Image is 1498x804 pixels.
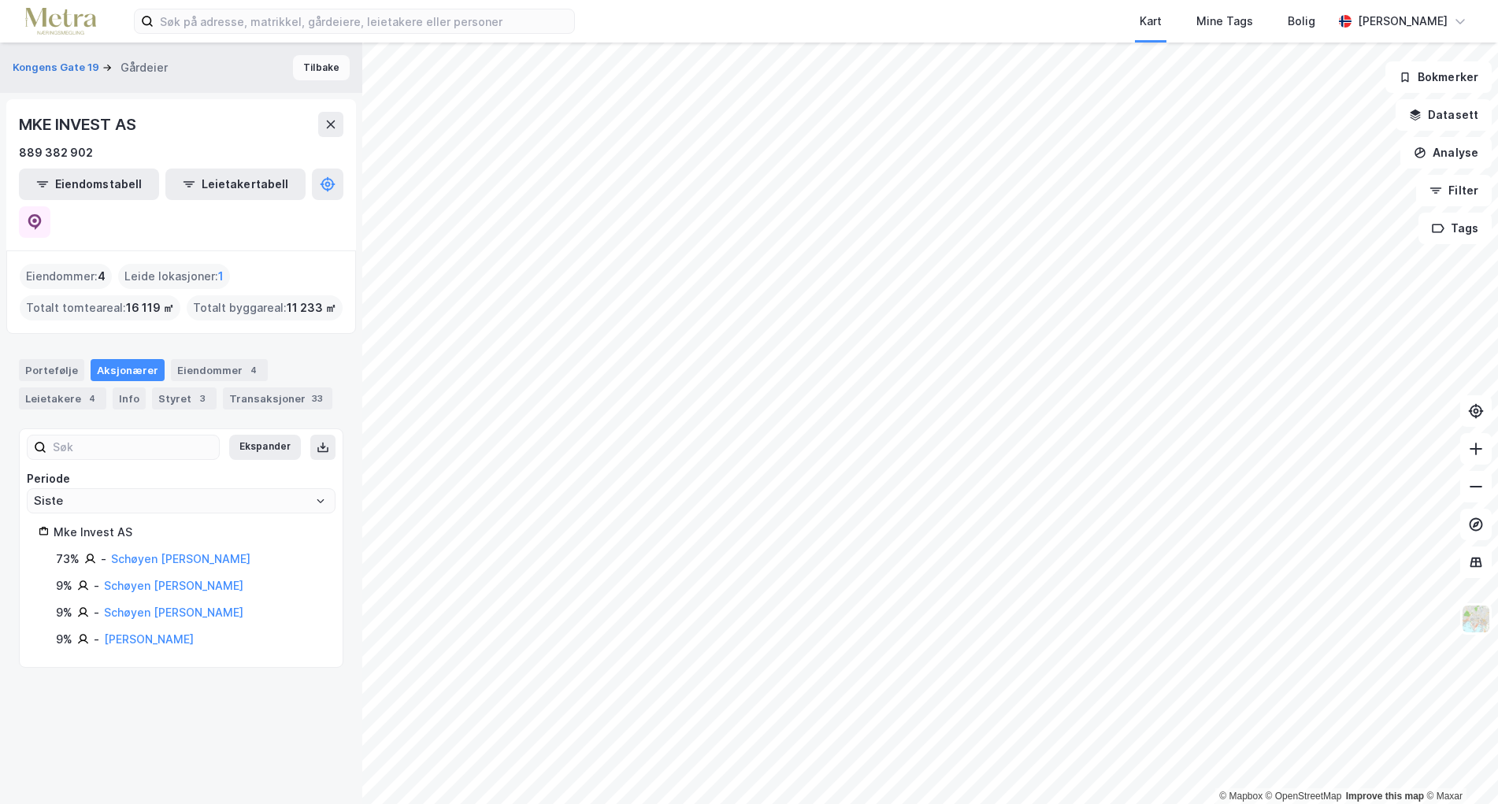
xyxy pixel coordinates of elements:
div: Kart [1140,12,1162,31]
span: 1 [218,267,224,286]
button: Filter [1416,175,1492,206]
div: Leide lokasjoner : [118,264,230,289]
a: Mapbox [1219,791,1263,802]
div: Bolig [1288,12,1315,31]
div: Mine Tags [1196,12,1253,31]
div: Portefølje [19,359,84,381]
div: Transaksjoner [223,387,332,409]
button: Open [314,495,327,507]
button: Analyse [1400,137,1492,169]
div: Styret [152,387,217,409]
input: Søk [46,435,219,459]
div: Eiendommer [171,359,268,381]
div: Totalt byggareal : [187,295,343,320]
span: 11 233 ㎡ [287,298,336,317]
button: Leietakertabell [165,169,306,200]
div: 9% [56,603,72,622]
div: Kontrollprogram for chat [1419,728,1498,804]
div: 4 [84,391,100,406]
input: ClearOpen [28,489,335,513]
button: Ekspander [229,435,301,460]
div: 4 [246,362,261,378]
a: [PERSON_NAME] [104,632,194,646]
a: OpenStreetMap [1266,791,1342,802]
span: 4 [98,267,106,286]
div: 9% [56,576,72,595]
button: Tilbake [293,55,350,80]
div: - [94,630,99,649]
div: Eiendommer : [20,264,112,289]
div: Totalt tomteareal : [20,295,180,320]
a: Schøyen [PERSON_NAME] [104,579,243,592]
div: Mke Invest AS [54,523,324,542]
img: Z [1461,604,1491,634]
div: Aksjonærer [91,359,165,381]
a: Schøyen [PERSON_NAME] [104,606,243,619]
iframe: Chat Widget [1419,728,1498,804]
div: Info [113,387,146,409]
a: Improve this map [1346,791,1424,802]
div: - [101,550,106,569]
span: 16 119 ㎡ [126,298,174,317]
button: Kongens Gate 19 [13,60,102,76]
div: - [94,603,99,622]
div: Gårdeier [121,58,168,77]
button: Tags [1418,213,1492,244]
div: MKE INVEST AS [19,112,139,137]
div: 33 [309,391,326,406]
div: Periode [27,469,336,488]
div: - [94,576,99,595]
div: Leietakere [19,387,106,409]
button: Bokmerker [1385,61,1492,93]
input: Søk på adresse, matrikkel, gårdeiere, leietakere eller personer [154,9,574,33]
a: Schøyen [PERSON_NAME] [111,552,250,565]
div: 3 [195,391,210,406]
div: [PERSON_NAME] [1358,12,1448,31]
div: 73% [56,550,80,569]
div: 889 382 902 [19,143,93,162]
img: metra-logo.256734c3b2bbffee19d4.png [25,8,96,35]
button: Eiendomstabell [19,169,159,200]
div: 9% [56,630,72,649]
button: Datasett [1396,99,1492,131]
